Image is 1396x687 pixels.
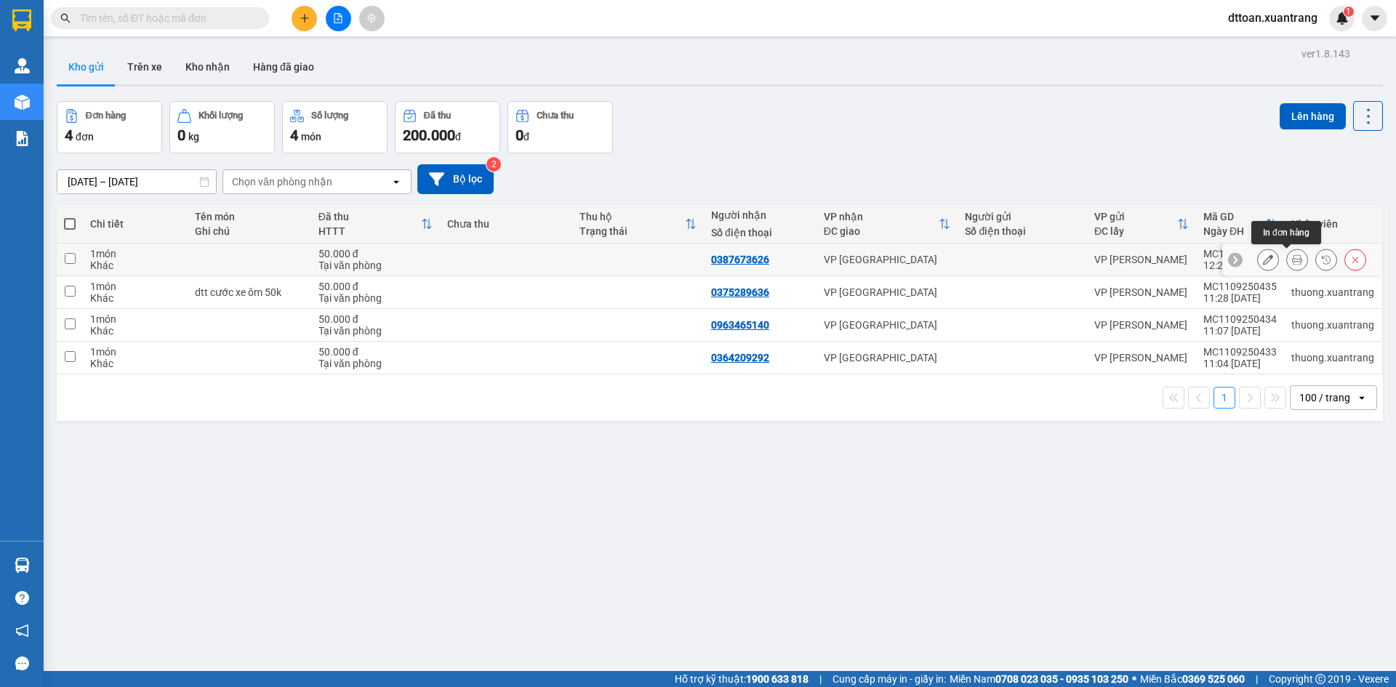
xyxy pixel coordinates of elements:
button: Trên xe [116,49,174,84]
img: warehouse-icon [15,558,30,573]
img: logo-vxr [12,9,31,31]
div: VP [GEOGRAPHIC_DATA] [824,286,951,298]
div: Khác [90,292,180,304]
span: Hỗ trợ kỹ thuật: [675,671,809,687]
button: Chưa thu0đ [508,101,613,153]
div: Tại văn phòng [318,292,433,304]
span: file-add [333,13,343,23]
div: Chưa thu [447,218,564,230]
div: Khác [90,358,180,369]
sup: 1 [1344,7,1354,17]
div: Trạng thái [579,225,685,237]
div: thuong.xuantrang [1291,352,1374,363]
span: | [1256,671,1258,687]
button: Số lượng4món [282,101,388,153]
span: kg [188,131,199,142]
div: 50.000 đ [318,281,433,292]
span: copyright [1315,674,1325,684]
div: Người gửi [965,211,1080,222]
div: Số lượng [311,111,348,121]
div: dtt cước xe ôm 50k [195,286,304,298]
div: 50.000 đ [318,248,433,260]
svg: open [390,176,402,188]
strong: 0369 525 060 [1182,673,1245,685]
div: HTTT [318,225,422,237]
th: Toggle SortBy [1196,205,1284,244]
div: 50.000 đ [318,346,433,358]
span: đơn [76,131,94,142]
button: plus [292,6,317,31]
button: Đơn hàng4đơn [57,101,162,153]
div: 1 món [90,248,180,260]
div: Người nhận [711,209,809,221]
div: Ngày ĐH [1203,225,1265,237]
span: 4 [290,126,298,144]
div: Số điện thoại [711,227,809,238]
strong: 0708 023 035 - 0935 103 250 [995,673,1128,685]
div: 0375289636 [711,286,769,298]
div: Đã thu [424,111,451,121]
div: VP [PERSON_NAME] [1094,352,1189,363]
div: 100 / trang [1299,390,1350,405]
div: Tại văn phòng [318,325,433,337]
th: Toggle SortBy [572,205,704,244]
span: 0 [177,126,185,144]
div: ĐC giao [824,225,939,237]
div: Đơn hàng [86,111,126,121]
div: 11:28 [DATE] [1203,292,1277,304]
span: ⚪️ [1132,676,1136,682]
span: 4 [65,126,73,144]
div: Chọn văn phòng nhận [232,174,332,189]
span: Cung cấp máy in - giấy in: [833,671,946,687]
button: caret-down [1362,6,1387,31]
span: Miền Bắc [1140,671,1245,687]
svg: open [1356,392,1368,403]
span: 0 [516,126,523,144]
div: VP gửi [1094,211,1177,222]
div: VP nhận [824,211,939,222]
div: Khác [90,260,180,271]
span: đ [455,131,461,142]
div: Chưa thu [537,111,574,121]
div: MC1109250434 [1203,313,1277,325]
span: món [301,131,321,142]
div: Ghi chú [195,225,304,237]
div: VP [GEOGRAPHIC_DATA] [824,319,951,331]
div: 0364209292 [711,352,769,363]
button: Kho gửi [57,49,116,84]
span: đ [523,131,529,142]
img: solution-icon [15,131,30,146]
div: 50.000 đ [318,313,433,325]
div: Tại văn phòng [318,358,433,369]
div: 0387673626 [711,254,769,265]
button: Bộ lọc [417,164,494,194]
div: Chi tiết [90,218,180,230]
div: VP [PERSON_NAME] [1094,254,1189,265]
button: file-add [326,6,351,31]
div: Tên món [195,211,304,222]
button: Hàng đã giao [241,49,326,84]
span: question-circle [15,591,29,605]
div: thuong.xuantrang [1291,319,1374,331]
div: 11:04 [DATE] [1203,358,1277,369]
div: 1 món [90,346,180,358]
button: Kho nhận [174,49,241,84]
span: Miền Nam [950,671,1128,687]
input: Select a date range. [57,170,216,193]
span: dttoan.xuantrang [1216,9,1329,27]
div: thuong.xuantrang [1291,286,1374,298]
div: Khác [90,325,180,337]
div: MC1109250433 [1203,346,1277,358]
sup: 2 [486,157,501,172]
span: | [819,671,822,687]
button: 1 [1214,387,1235,409]
span: 1 [1346,7,1351,17]
span: plus [300,13,310,23]
span: notification [15,624,29,638]
span: 200.000 [403,126,455,144]
div: MC1109250435 [1203,281,1277,292]
div: VP [PERSON_NAME] [1094,286,1189,298]
div: VP [PERSON_NAME] [1094,319,1189,331]
div: Sửa đơn hàng [1257,249,1279,270]
span: aim [366,13,377,23]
